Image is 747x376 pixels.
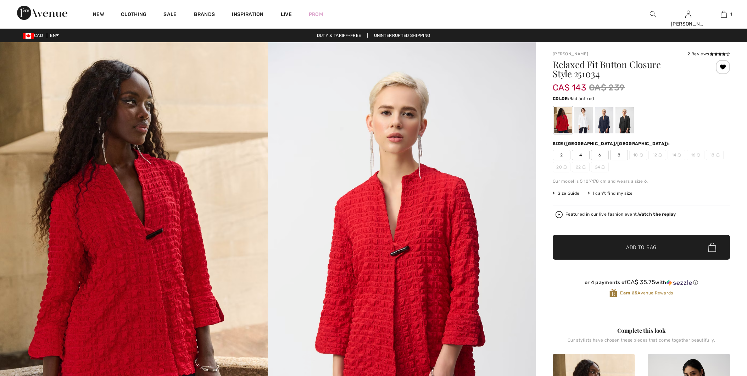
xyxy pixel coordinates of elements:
[629,150,647,160] span: 10
[591,162,609,172] span: 24
[23,33,34,39] img: Canadian Dollar
[685,10,691,18] img: My Info
[553,279,730,286] div: or 4 payments of with
[668,150,685,160] span: 14
[563,165,567,169] img: ring-m.svg
[569,96,594,101] span: Radiant red
[553,338,730,348] div: Our stylists have chosen these pieces that come together beautifully.
[620,290,673,296] span: Avenue Rewards
[716,153,720,157] img: ring-m.svg
[50,33,59,38] span: EN
[553,140,671,147] div: Size ([GEOGRAPHIC_DATA]/[GEOGRAPHIC_DATA]):
[609,288,617,298] img: Avenue Rewards
[627,278,656,286] span: CA$ 35.75
[687,51,730,57] div: 2 Reviews
[574,107,593,133] div: Vanilla 30
[582,165,586,169] img: ring-m.svg
[648,150,666,160] span: 12
[553,178,730,184] div: Our model is 5'10"/178 cm and wears a size 6.
[553,96,569,101] span: Color:
[685,11,691,17] a: Sign In
[620,291,637,295] strong: Earn 25
[553,150,570,160] span: 2
[554,107,572,133] div: Radiant red
[595,107,613,133] div: Midnight Blue
[553,279,730,288] div: or 4 payments ofCA$ 35.75withSezzle Click to learn more about Sezzle
[553,326,730,335] div: Complete this look
[309,11,323,18] a: Prom
[721,10,727,18] img: My Bag
[553,190,579,197] span: Size Guide
[232,11,263,19] span: Inspiration
[706,10,741,18] a: 1
[572,162,590,172] span: 22
[638,212,676,217] strong: Watch the replay
[588,190,632,197] div: I can't find my size
[194,11,215,19] a: Brands
[553,51,588,56] a: [PERSON_NAME]
[667,280,692,286] img: Sezzle
[687,150,704,160] span: 16
[565,212,676,217] div: Featured in our live fashion event.
[658,153,662,157] img: ring-m.svg
[589,81,625,94] span: CA$ 239
[572,150,590,160] span: 4
[678,153,681,157] img: ring-m.svg
[640,153,643,157] img: ring-m.svg
[650,10,656,18] img: search the website
[23,33,46,38] span: CAD
[553,235,730,260] button: Add to Bag
[93,11,104,19] a: New
[163,11,177,19] a: Sale
[601,165,605,169] img: ring-m.svg
[553,60,701,78] h1: Relaxed Fit Button Closure Style 251034
[671,20,706,28] div: [PERSON_NAME]
[281,11,292,18] a: Live
[553,162,570,172] span: 20
[708,243,716,252] img: Bag.svg
[697,153,700,157] img: ring-m.svg
[556,211,563,218] img: Watch the replay
[121,11,146,19] a: Clothing
[730,11,732,17] span: 1
[591,150,609,160] span: 6
[553,76,586,93] span: CA$ 143
[626,244,657,251] span: Add to Bag
[610,150,628,160] span: 8
[17,6,67,20] img: 1ère Avenue
[615,107,634,133] div: Black
[706,150,724,160] span: 18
